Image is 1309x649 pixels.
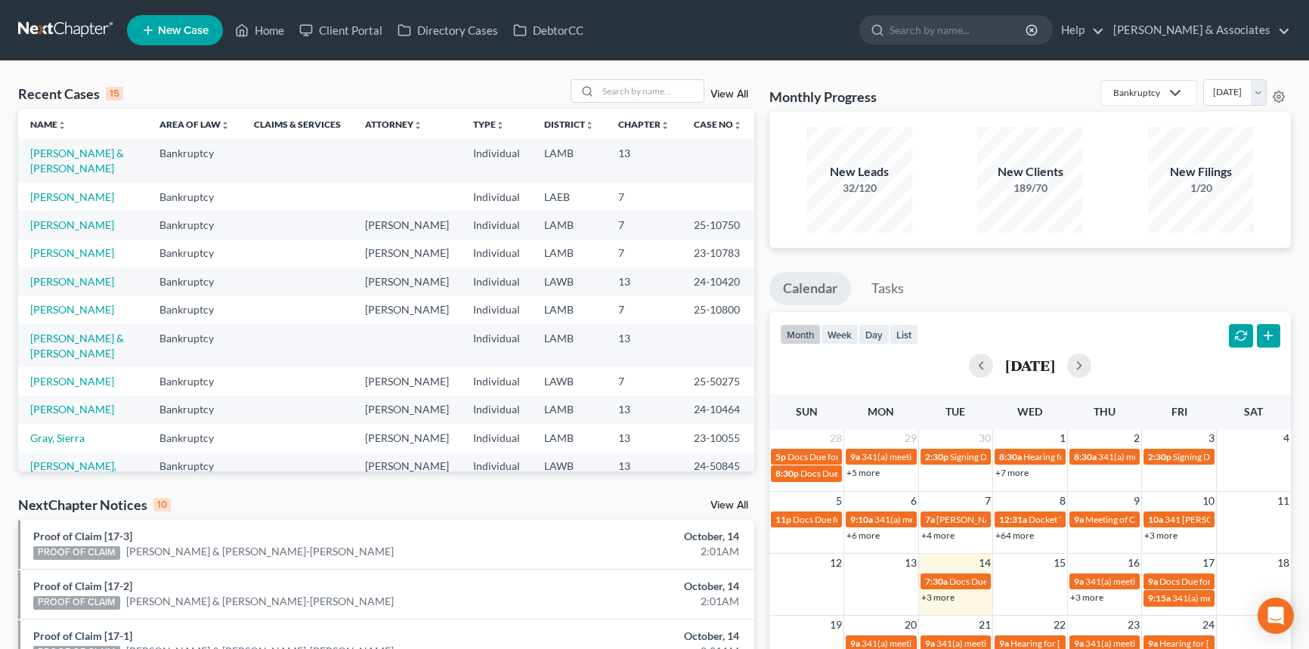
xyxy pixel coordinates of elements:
[682,367,754,395] td: 25-50275
[682,211,754,239] td: 25-10750
[1148,514,1163,525] span: 10a
[1058,429,1067,447] span: 1
[532,139,606,182] td: LAMB
[221,121,230,130] i: unfold_more
[532,267,606,295] td: LAWB
[1171,405,1187,418] span: Fri
[1148,592,1171,604] span: 9:15a
[532,453,606,511] td: LAWB
[585,121,594,130] i: unfold_more
[1094,405,1116,418] span: Thu
[859,324,890,345] button: day
[30,431,85,444] a: Gray, Sierra
[514,594,739,609] div: 2:01AM
[1054,17,1104,44] a: Help
[30,275,114,288] a: [PERSON_NAME]
[413,121,422,130] i: unfold_more
[850,451,860,462] span: 9a
[532,211,606,239] td: LAMB
[1244,405,1263,418] span: Sat
[153,498,171,511] div: 10
[461,139,532,182] td: Individual
[606,324,682,367] td: 13
[606,424,682,452] td: 13
[950,451,1165,462] span: Signing Date for [PERSON_NAME] & [PERSON_NAME]
[846,530,880,541] a: +6 more
[532,367,606,395] td: LAWB
[682,267,754,295] td: 24-10420
[925,514,935,525] span: 7a
[461,211,532,239] td: Individual
[18,496,171,514] div: NextChapter Notices
[353,240,461,267] td: [PERSON_NAME]
[806,163,912,181] div: New Leads
[461,324,532,367] td: Individual
[682,396,754,424] td: 24-10464
[30,246,114,259] a: [PERSON_NAME]
[1074,451,1097,462] span: 8:30a
[606,240,682,267] td: 7
[983,492,992,510] span: 7
[806,181,912,196] div: 32/120
[353,295,461,323] td: [PERSON_NAME]
[1058,492,1067,510] span: 8
[606,267,682,295] td: 13
[828,616,843,634] span: 19
[606,295,682,323] td: 7
[606,396,682,424] td: 13
[775,514,791,525] span: 11p
[1074,514,1084,525] span: 9a
[796,405,818,418] span: Sun
[1029,514,1164,525] span: Docket Text: for [PERSON_NAME]
[788,451,992,462] span: Docs Due for [PERSON_NAME] & [PERSON_NAME]
[1282,429,1291,447] span: 4
[977,181,1083,196] div: 189/70
[775,468,799,479] span: 8:30p
[868,405,894,418] span: Mon
[147,424,242,452] td: Bankruptcy
[1207,429,1216,447] span: 3
[106,87,123,100] div: 15
[353,211,461,239] td: [PERSON_NAME]
[18,85,123,103] div: Recent Cases
[532,324,606,367] td: LAMB
[1201,616,1216,634] span: 24
[30,403,114,416] a: [PERSON_NAME]
[1113,86,1160,99] div: Bankruptcy
[1276,492,1291,510] span: 11
[126,594,394,609] a: [PERSON_NAME] & [PERSON_NAME]-[PERSON_NAME]
[977,554,992,572] span: 14
[1165,514,1253,525] span: 341 [PERSON_NAME]
[925,638,935,649] span: 9a
[242,109,353,139] th: Claims & Services
[227,17,292,44] a: Home
[147,211,242,239] td: Bankruptcy
[661,121,670,130] i: unfold_more
[30,303,114,316] a: [PERSON_NAME]
[353,453,461,511] td: [PERSON_NAME]
[1132,429,1141,447] span: 2
[925,576,948,587] span: 7:30a
[780,324,821,345] button: month
[936,638,1082,649] span: 341(a) meeting for [PERSON_NAME]
[834,492,843,510] span: 5
[694,119,742,130] a: Case Nounfold_more
[598,80,704,102] input: Search by name...
[461,396,532,424] td: Individual
[159,119,230,130] a: Area of Lawunfold_more
[903,554,918,572] span: 13
[147,324,242,367] td: Bankruptcy
[775,451,786,462] span: 5p
[945,405,965,418] span: Tue
[1017,405,1042,418] span: Wed
[33,530,132,542] a: Proof of Claim [17-3]
[921,592,955,603] a: +3 more
[828,429,843,447] span: 28
[147,396,242,424] td: Bankruptcy
[999,451,1022,462] span: 8:30a
[30,459,124,502] a: [PERSON_NAME], [PERSON_NAME] & [PERSON_NAME]
[1106,17,1290,44] a: [PERSON_NAME] & Associates
[514,544,739,559] div: 2:01AM
[353,267,461,295] td: [PERSON_NAME]
[936,514,1064,525] span: [PERSON_NAME] - Arraignment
